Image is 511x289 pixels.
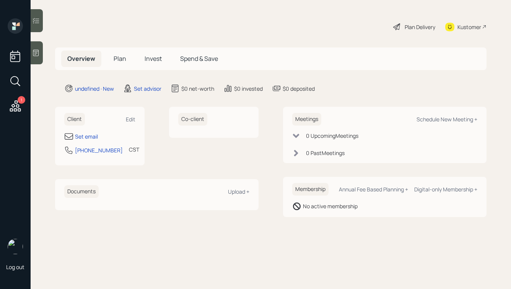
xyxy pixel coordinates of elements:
[339,186,408,193] div: Annual Fee Based Planning +
[8,239,23,254] img: hunter_neumayer.jpg
[292,113,321,126] h6: Meetings
[283,85,315,93] div: $0 deposited
[6,263,24,271] div: Log out
[234,85,263,93] div: $0 invested
[134,85,161,93] div: Set advisor
[181,85,214,93] div: $0 net-worth
[145,54,162,63] span: Invest
[129,145,139,153] div: CST
[457,23,481,31] div: Kustomer
[306,132,358,140] div: 0 Upcoming Meeting s
[64,113,85,126] h6: Client
[18,96,25,104] div: 1
[178,113,207,126] h6: Co-client
[64,185,99,198] h6: Documents
[417,116,477,123] div: Schedule New Meeting +
[180,54,218,63] span: Spend & Save
[75,85,114,93] div: undefined · New
[67,54,95,63] span: Overview
[75,146,123,154] div: [PHONE_NUMBER]
[405,23,435,31] div: Plan Delivery
[292,183,329,196] h6: Membership
[306,149,345,157] div: 0 Past Meeting s
[126,116,135,123] div: Edit
[75,132,98,140] div: Set email
[303,202,358,210] div: No active membership
[228,188,249,195] div: Upload +
[114,54,126,63] span: Plan
[414,186,477,193] div: Digital-only Membership +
